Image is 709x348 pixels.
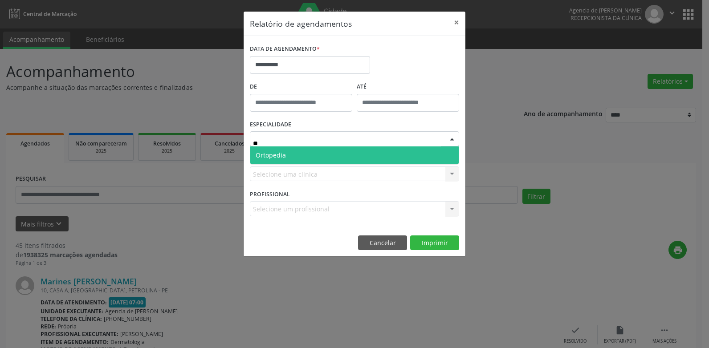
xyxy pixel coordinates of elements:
[250,42,320,56] label: DATA DE AGENDAMENTO
[250,118,291,132] label: ESPECIALIDADE
[250,80,352,94] label: De
[250,187,290,201] label: PROFISSIONAL
[256,151,286,159] span: Ortopedia
[410,235,459,251] button: Imprimir
[448,12,465,33] button: Close
[358,235,407,251] button: Cancelar
[250,18,352,29] h5: Relatório de agendamentos
[357,80,459,94] label: ATÉ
